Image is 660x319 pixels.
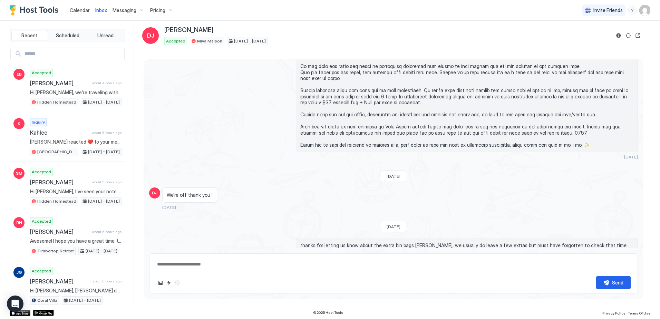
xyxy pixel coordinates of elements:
span: Accepted [32,218,51,224]
span: [DATE] - [DATE] [88,149,120,155]
span: Awesome! I hope you have a great time :) Kind Regards, [PERSON_NAME] [30,238,122,244]
span: Miva Maison [197,38,222,44]
span: Hi [PERSON_NAME], we’re traveling with my friends and our girls for a little winter escape, and a... [30,89,122,96]
input: Input Field [22,48,124,60]
span: JG [16,269,22,275]
a: App Store [10,310,30,316]
div: menu [628,6,637,14]
span: K [18,120,20,127]
div: Open Intercom Messenger [7,296,23,312]
span: Invite Friends [593,7,623,13]
button: Reservation information [614,31,623,40]
span: Timbertop Retreat [37,248,74,254]
button: Open reservation [634,31,642,40]
span: [DATE] - [DATE] [234,38,266,44]
span: [DATE] - [DATE] [88,198,120,204]
span: Privacy Policy [602,311,625,315]
span: Accepted [32,169,51,175]
span: Accepted [32,268,51,274]
div: tab-group [10,29,125,42]
span: [PERSON_NAME] [30,228,89,235]
a: Calendar [70,7,90,14]
span: about 4 hours ago [92,81,122,85]
span: thanks for letting us know about the extra bin bags [PERSON_NAME], we usually do leave a few extr... [300,242,633,254]
span: Hi [PERSON_NAME], [PERSON_NAME] doesn't have a yard, it has a balcony. Kind Regards, [PERSON_NAME] [30,288,122,294]
span: [PERSON_NAME] [30,80,89,87]
span: [PERSON_NAME] [30,179,89,186]
span: SM [16,170,22,176]
span: Kahlee [30,129,89,136]
span: Messaging [113,7,136,13]
span: [DATE] - [DATE] [88,99,120,105]
span: Accepted [166,38,185,44]
span: Scheduled [56,32,79,39]
a: Inbox [95,7,107,14]
span: Pricing [150,7,165,13]
span: Hidden Homestead [37,198,76,204]
a: Host Tools Logo [10,5,61,16]
span: Recent [21,32,38,39]
a: Privacy Policy [602,309,625,316]
span: about 5 hours ago [92,130,122,135]
span: about 6 hours ago [93,279,122,283]
a: Terms Of Use [628,309,650,316]
span: Terms Of Use [628,311,650,315]
span: [DATE] [387,174,400,179]
span: [PERSON_NAME] [30,278,90,285]
span: Accepted [32,70,51,76]
button: Upload image [156,279,165,287]
button: Recent [11,31,48,40]
span: Inbox [95,7,107,13]
span: © 2025 Host Tools [313,310,343,315]
span: Coral Villa [37,297,57,303]
span: [DATE] - [DATE] [69,297,101,303]
button: Send [596,276,631,289]
a: Google Play Store [33,310,54,316]
span: [DATE] [162,205,176,210]
span: [GEOGRAPHIC_DATA] [37,149,76,155]
span: Inquiry [32,119,45,125]
span: EB [17,71,22,77]
span: DJ [147,31,154,40]
span: Hidden Homestead [37,99,76,105]
span: [PERSON_NAME] [164,26,213,34]
span: Unread [97,32,114,39]
span: [DATE] [624,154,638,159]
span: RH [16,220,22,226]
span: Hi [PERSON_NAME], I've seen your note re noises on the deck at night, could it have been a possum... [30,188,122,195]
span: Lorem :) I dolo sit amet con a elitseddo eius! T inci utlabo et dolor magn al enima min veniamqu ... [300,39,633,148]
span: We're off thank you ! [167,192,213,198]
span: [PERSON_NAME] reacted ❤️ to your message "Hi [PERSON_NAME], no worries if its just you two stayin... [30,139,122,145]
button: Quick reply [165,279,173,287]
span: [DATE] [387,224,400,229]
button: Scheduled [49,31,86,40]
span: Calendar [70,7,90,13]
div: User profile [639,5,650,16]
span: DJ [152,190,157,196]
div: Send [612,279,623,286]
span: [DATE] - [DATE] [86,248,117,254]
button: Sync reservation [624,31,632,40]
span: about 5 hours ago [92,230,122,234]
button: Unread [87,31,124,40]
span: about 5 hours ago [92,180,122,184]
